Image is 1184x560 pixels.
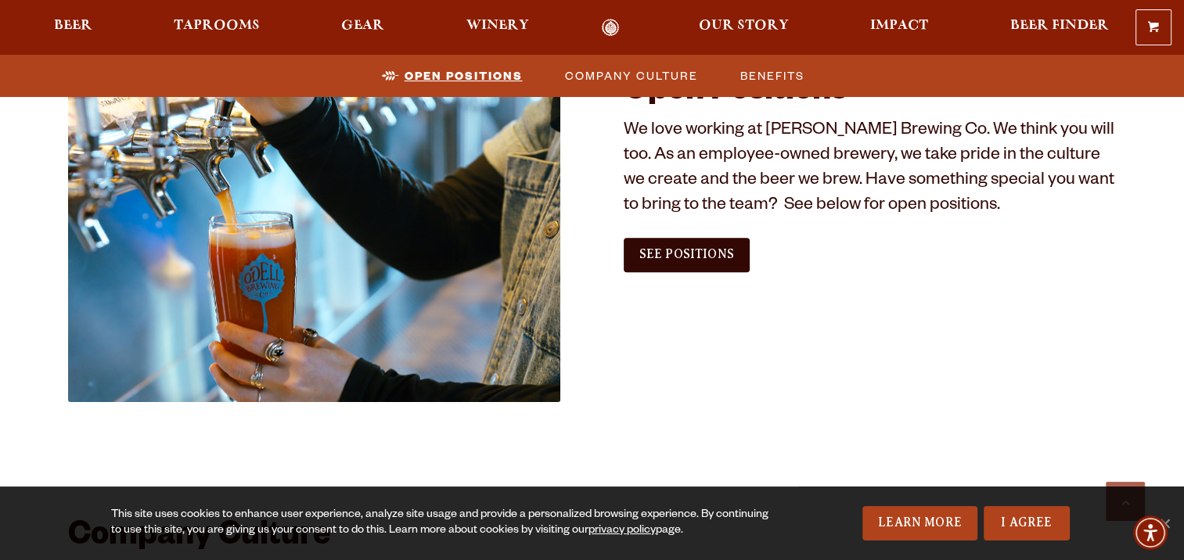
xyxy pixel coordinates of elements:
[581,19,640,37] a: Odell Home
[870,20,928,32] span: Impact
[54,20,92,32] span: Beer
[588,525,656,537] a: privacy policy
[639,247,734,261] span: See Positions
[999,19,1118,37] a: Beer Finder
[1106,482,1145,521] a: Scroll to top
[174,20,260,32] span: Taprooms
[1133,515,1168,550] div: Accessibility Menu
[1009,20,1108,32] span: Beer Finder
[565,64,698,87] span: Company Culture
[164,19,270,37] a: Taprooms
[860,19,938,37] a: Impact
[405,64,523,87] span: Open Positions
[689,19,799,37] a: Our Story
[624,120,1117,220] p: We love working at [PERSON_NAME] Brewing Co. We think you will too. As an employee-owned brewery,...
[68,74,561,402] img: Jobs_1
[466,20,529,32] span: Winery
[862,506,977,540] a: Learn More
[456,19,539,37] a: Winery
[341,20,384,32] span: Gear
[984,506,1070,540] a: I Agree
[624,238,750,272] a: See Positions
[740,64,804,87] span: Benefits
[699,20,789,32] span: Our Story
[731,64,812,87] a: Benefits
[44,19,103,37] a: Beer
[331,19,394,37] a: Gear
[111,508,775,539] div: This site uses cookies to enhance user experience, analyze site usage and provide a personalized ...
[372,64,531,87] a: Open Positions
[556,64,706,87] a: Company Culture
